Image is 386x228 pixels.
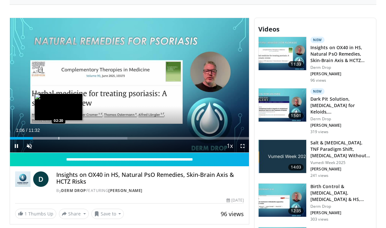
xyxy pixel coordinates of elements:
img: image.jpeg [34,94,83,121]
span: 1 [24,211,27,217]
p: New [310,88,325,95]
a: 1 Thumbs Up [15,209,56,219]
p: [PERSON_NAME] [310,123,372,128]
span: 11:32 [29,128,40,133]
p: [PERSON_NAME] [310,210,372,215]
p: 303 views [310,217,328,222]
button: Fullscreen [236,140,249,152]
p: Derm Drop [310,204,372,209]
p: New [310,37,325,43]
span: 1:06 [16,128,24,133]
span: 12:35 [288,208,304,214]
span: Videos [258,25,280,33]
span: / [26,128,27,133]
a: [PERSON_NAME] [108,188,142,193]
span: 11:33 [288,61,304,68]
button: Unmute [23,140,36,152]
a: 15:01 New Dark Pit Solution, [MEDICAL_DATA] for Keloids, Neuroinflammatory Buzz Drugs… Derm Drop ... [258,88,372,134]
a: 12:35 Birth Control & [MEDICAL_DATA], [MEDICAL_DATA] & HS, [MEDICAL_DATA] & [MEDICAL_DATA] Me… De... [258,183,372,222]
button: Pause [10,140,23,152]
button: Share [59,209,89,219]
p: [PERSON_NAME] [310,167,372,172]
span: 14:03 [288,164,304,170]
img: ac76dc30-93c3-47ce-95d4-e05863d5f478.150x105_q85_crop-smart_upscale.jpg [259,37,306,70]
h3: Insights on OX40 in HS, Natural PsO Remedies, Skin-Brain Axis & HCTZ… [310,44,372,64]
p: 96 views [310,78,326,83]
h3: Dark Pit Solution, [MEDICAL_DATA] for Keloids, Neuroinflammatory Buzz Drugs… [310,96,372,115]
a: 14:03 Salt & [MEDICAL_DATA], TNF Paradigm Shift, [MEDICAL_DATA] Without Hype… Vumedi Week 2025 [P... [258,140,372,178]
a: 11:33 New Insights on OX40 in HS, Natural PsO Remedies, Skin-Brain Axis & HCTZ… Derm Drop [PERSON... [258,37,372,83]
h3: Salt & [MEDICAL_DATA], TNF Paradigm Shift, [MEDICAL_DATA] Without Hype… [310,140,372,159]
p: 319 views [310,129,328,134]
h3: Birth Control & [MEDICAL_DATA], [MEDICAL_DATA] & HS, [MEDICAL_DATA] & [MEDICAL_DATA] Me… [310,183,372,203]
p: [PERSON_NAME] [310,71,372,77]
a: D [33,171,49,187]
img: 78b35a43-8d35-454d-9dcb-5addc47c128f.150x105_q85_crop-smart_upscale.jpg [259,184,306,217]
span: 96 views [221,210,244,218]
video-js: Video Player [10,18,249,153]
p: Vumedi Week 2025 [310,160,372,165]
img: e6206b8a-9232-4739-9b37-e398ee393258.jpg.150x105_q85_crop-smart_upscale.jpg [259,140,306,173]
div: By FEATURING [56,188,244,194]
p: 241 views [310,173,328,178]
p: Derm Drop [310,116,372,122]
span: 15:01 [288,113,304,119]
div: [DATE] [226,197,244,203]
button: Save to [91,209,124,219]
p: Derm Drop [310,65,372,70]
a: Derm Drop [61,188,86,193]
div: Progress Bar [10,137,249,140]
img: Derm Drop [15,171,31,187]
button: Playback Rate [223,140,236,152]
h4: Insights on OX40 in HS, Natural PsO Remedies, Skin-Brain Axis & HCTZ Risks [56,171,244,185]
img: 226190ef-fd0a-4957-a869-7a2b5fb338b4.150x105_q85_crop-smart_upscale.jpg [259,88,306,122]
